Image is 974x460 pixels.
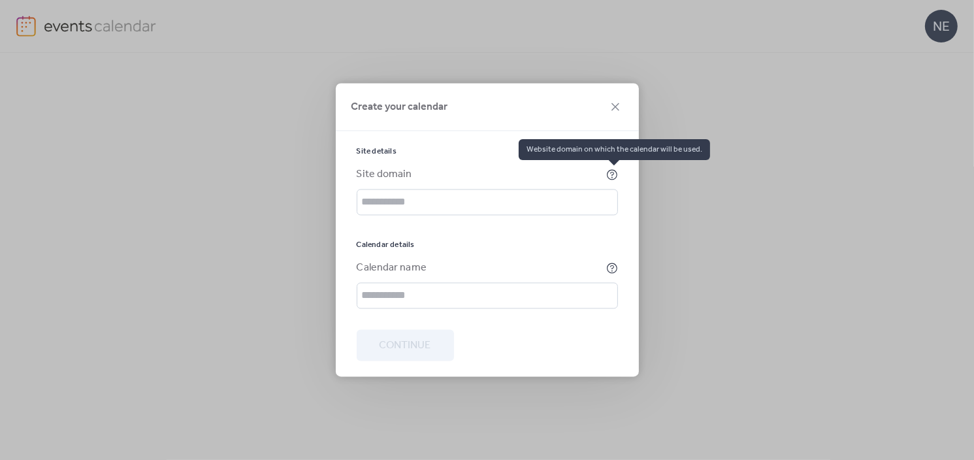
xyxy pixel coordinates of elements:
span: Site details [357,147,397,157]
span: Calendar details [357,240,415,251]
div: Calendar name [357,261,604,276]
span: Website domain on which the calendar will be used. [519,139,710,160]
div: Site domain [357,167,604,183]
span: Create your calendar [351,100,448,116]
